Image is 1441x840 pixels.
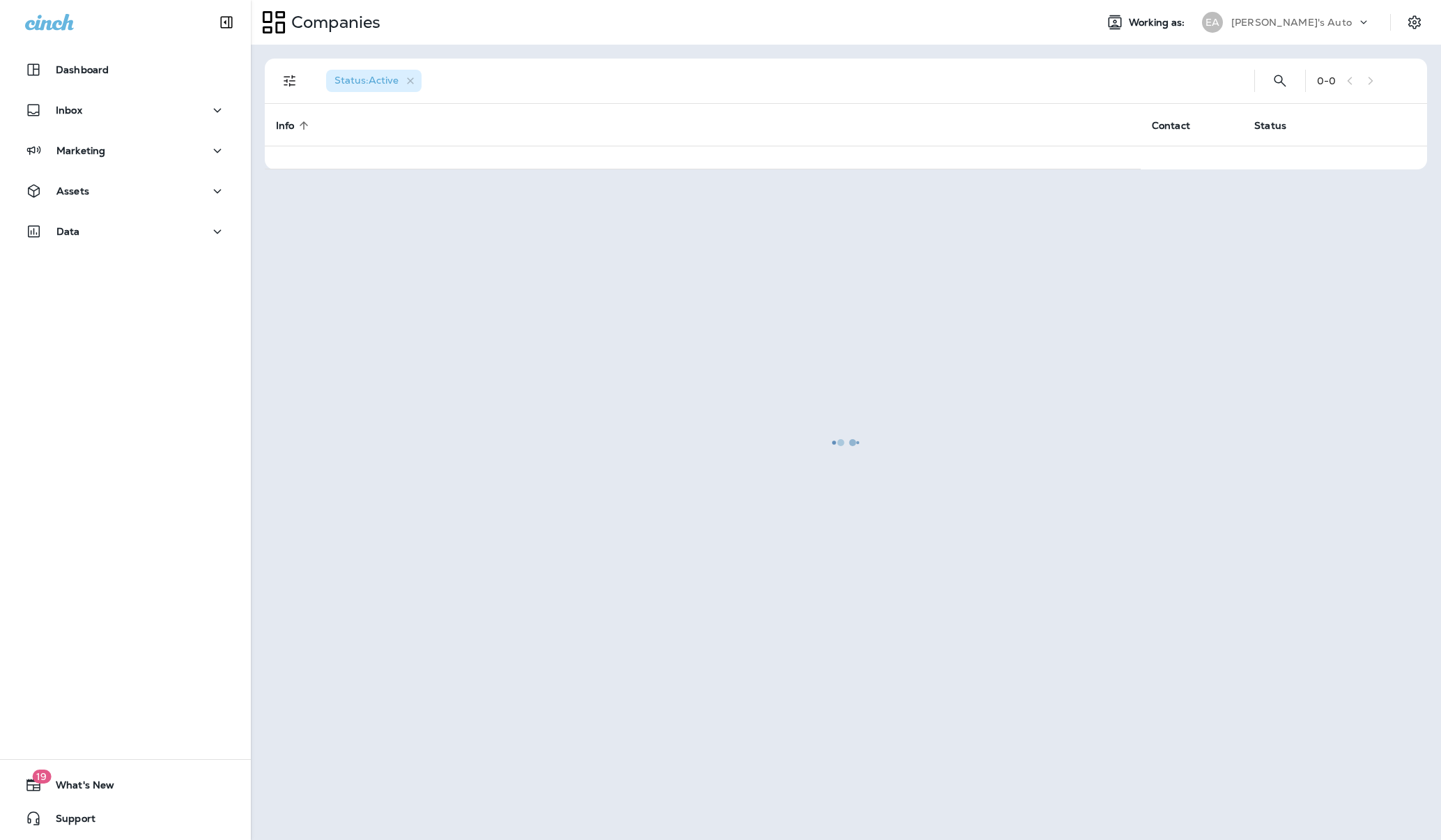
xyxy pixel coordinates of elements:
button: Dashboard [14,56,237,84]
span: 19 [32,770,51,784]
span: What's New [42,779,114,796]
p: Marketing [56,145,105,156]
div: EA [1202,12,1223,33]
span: Working as: [1129,17,1188,29]
p: Inbox [56,105,82,116]
button: Collapse Sidebar [207,8,246,36]
p: Data [56,226,80,237]
button: Inbox [14,96,237,124]
button: Settings [1402,10,1427,35]
p: Companies [286,12,380,33]
span: Support [42,813,95,830]
button: Marketing [14,137,237,165]
p: Assets [56,185,89,197]
button: Data [14,217,237,245]
p: [PERSON_NAME]'s Auto [1231,17,1352,28]
button: Assets [14,177,237,205]
p: Dashboard [56,64,109,75]
button: Support [14,804,237,832]
button: 19What's New [14,771,237,799]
